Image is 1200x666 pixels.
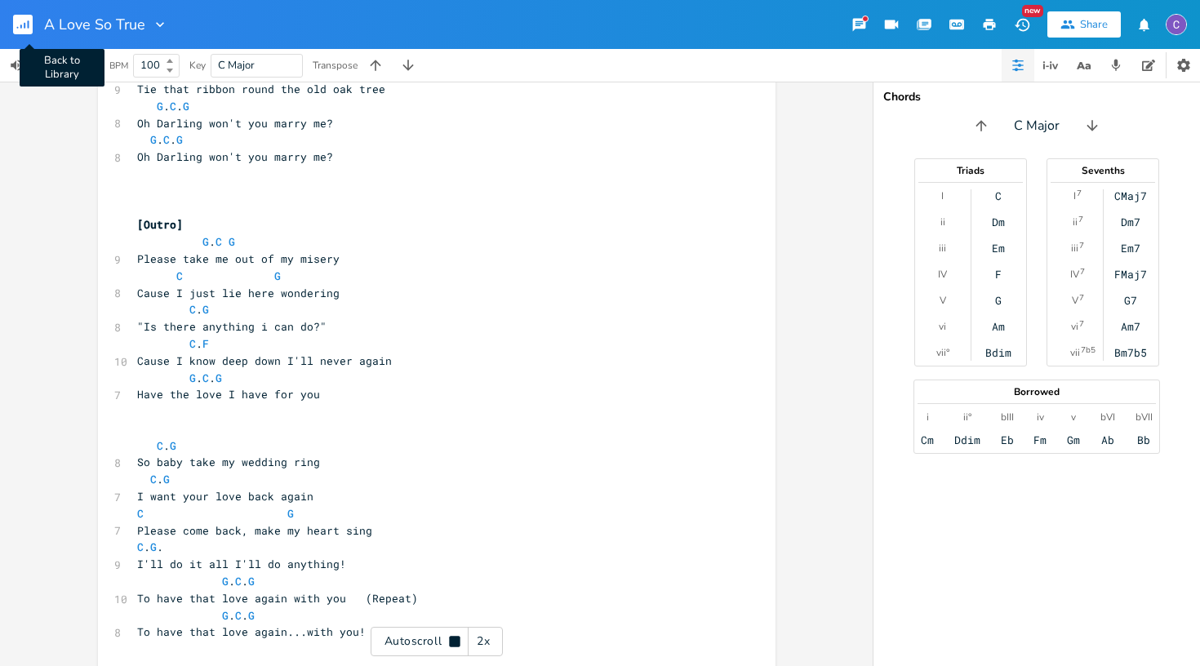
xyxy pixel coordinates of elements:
div: Am [992,320,1005,333]
span: G [163,472,170,486]
div: Share [1080,17,1108,32]
div: bVI [1100,411,1115,424]
sup: 7 [1078,213,1083,226]
div: vii [1070,346,1080,359]
span: G [170,438,176,453]
span: C [157,438,163,453]
span: . . [137,132,189,147]
span: . [137,472,170,486]
span: G [176,132,183,147]
div: C [995,189,1002,202]
span: G [183,99,189,113]
div: 2x [469,627,498,656]
span: Oh Darling won't you marry me? [137,149,333,164]
div: IV [938,268,947,281]
span: C Major [218,58,255,73]
div: Autoscroll [371,627,503,656]
span: C [170,99,176,113]
span: . . [137,539,163,554]
div: bIII [1001,411,1014,424]
span: G [150,539,157,554]
div: ii° [963,411,971,424]
span: I want your love back again [137,489,313,504]
div: Am7 [1121,320,1140,333]
span: Please take me out of my misery [137,251,340,266]
img: Calum Wright [1166,14,1187,35]
div: IV [1070,268,1079,281]
span: C [163,132,170,147]
span: . . [137,99,196,113]
span: Cause I just lie here wondering [137,286,340,300]
span: . . [137,371,222,385]
div: Borrowed [914,387,1159,397]
div: vi [939,320,946,333]
span: G [274,269,281,283]
div: G7 [1124,294,1137,307]
button: Back to Library [13,5,46,44]
div: iii [939,242,946,255]
div: vii° [936,346,949,359]
div: BPM [109,61,128,70]
div: I [941,189,944,202]
sup: 7b5 [1081,344,1096,357]
span: G [202,234,209,249]
div: Chords [883,91,1190,103]
span: G [222,608,229,623]
div: Bdim [985,346,1011,359]
div: G [995,294,1002,307]
div: Sevenths [1047,166,1158,175]
div: iii [1071,242,1078,255]
div: bVII [1136,411,1153,424]
span: I'll do it all I'll do anything! [137,557,346,571]
span: C [137,539,144,554]
div: Gm [1067,433,1080,446]
span: G [189,371,196,385]
span: C [150,472,157,486]
div: v [1071,411,1076,424]
div: Dm [992,215,1005,229]
div: Fm [1033,433,1047,446]
span: G [248,608,255,623]
div: i [927,411,929,424]
div: iv [1037,411,1044,424]
div: Em7 [1121,242,1140,255]
sup: 7 [1079,317,1084,331]
span: F [202,336,209,351]
span: G [157,99,163,113]
span: A Love So True [44,17,145,32]
sup: 7 [1079,291,1084,304]
span: Cause I know deep down I'll never again [137,353,392,368]
div: V [940,294,946,307]
span: Oh Darling won't you marry me? [137,116,333,131]
span: C [137,506,144,521]
span: . [137,302,209,317]
div: Transpose [313,60,358,70]
div: Bb [1137,433,1150,446]
span: G [150,132,157,147]
span: C [189,336,196,351]
span: So baby take my wedding ring [137,455,320,469]
sup: 7 [1079,239,1084,252]
span: C [235,574,242,588]
span: "Is there anything i can do?" [137,319,327,334]
div: Dm7 [1121,215,1140,229]
span: G [222,574,229,588]
span: C [216,234,222,249]
span: C [235,608,242,623]
div: vi [1071,320,1078,333]
sup: 7 [1077,187,1082,200]
span: Tie that ribbon round the old oak tree [137,82,385,96]
div: F [995,268,1002,281]
div: FMaj7 [1114,268,1147,281]
span: . [137,336,209,351]
span: . . [137,574,255,588]
span: G [287,506,294,521]
div: Ddim [954,433,980,446]
span: C Major [1014,117,1060,135]
span: . [137,234,255,249]
sup: 7 [1080,265,1085,278]
span: G [216,371,222,385]
span: C [176,269,183,283]
div: Triads [915,166,1026,175]
div: Cm [921,433,934,446]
